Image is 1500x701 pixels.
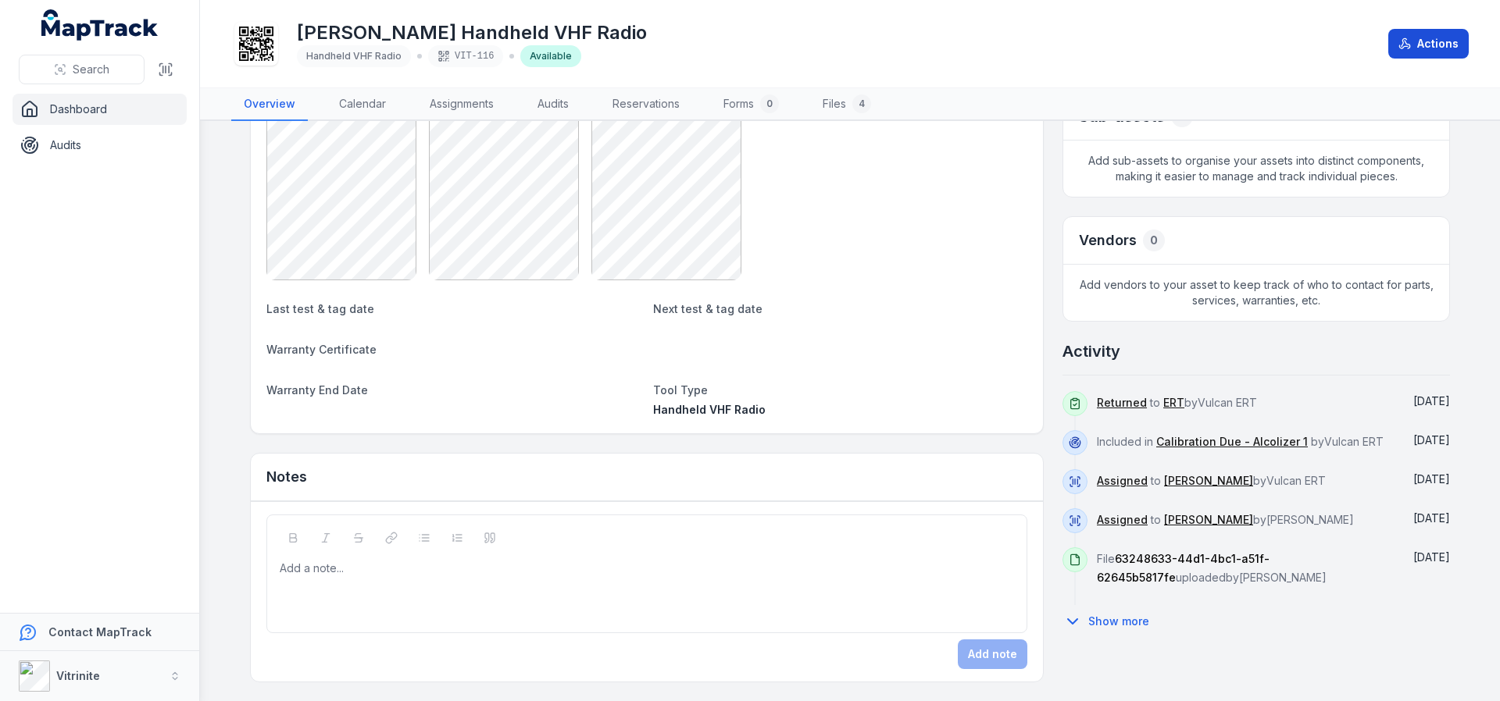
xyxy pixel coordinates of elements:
span: Search [73,62,109,77]
div: 0 [760,94,779,113]
strong: Contact MapTrack [48,625,152,639]
span: [DATE] [1413,511,1450,525]
a: Reservations [600,88,692,121]
span: Handheld VHF Radio [306,50,402,62]
button: Show more [1062,605,1159,638]
a: [PERSON_NAME] [1164,473,1253,489]
a: Forms0 [711,88,791,121]
strong: Vitrinite [56,669,100,682]
time: 8/25/2025, 10:11:53 PM [1413,433,1450,447]
a: Assigned [1097,473,1148,489]
button: Search [19,55,145,84]
div: 4 [852,94,871,113]
span: to by Vulcan ERT [1097,396,1257,409]
button: Actions [1388,29,1469,59]
h3: Vendors [1079,230,1137,251]
a: Assigned [1097,512,1148,528]
span: File uploaded by [PERSON_NAME] [1097,552,1327,584]
a: ERT [1163,395,1184,411]
div: VIT-116 [428,45,503,67]
time: 7/9/2025, 1:48:34 PM [1413,550,1450,564]
span: [DATE] [1413,472,1450,486]
h1: [PERSON_NAME] Handheld VHF Radio [297,20,647,45]
span: Warranty Certificate [266,343,377,356]
span: Handheld VHF Radio [653,403,766,416]
div: 0 [1143,230,1165,251]
a: Calendar [327,88,398,121]
span: Add sub-assets to organise your assets into distinct components, making it easier to manage and t... [1063,141,1449,197]
a: Audits [525,88,581,121]
span: Add vendors to your asset to keep track of who to contact for parts, services, warranties, etc. [1063,265,1449,321]
a: Files4 [810,88,884,121]
span: Warranty End Date [266,383,368,397]
time: 8/25/2025, 10:11:53 PM [1413,394,1450,407]
a: Returned [1097,395,1147,411]
h2: Activity [1062,340,1120,362]
a: Assignments [417,88,506,121]
span: 63248633-44d1-4bc1-a51f-62645b5817fe [1097,552,1270,584]
a: Audits [12,130,187,161]
span: to by [PERSON_NAME] [1097,513,1354,526]
a: MapTrack [41,9,159,41]
a: Dashboard [12,94,187,125]
a: [PERSON_NAME] [1164,512,1253,528]
span: Next test & tag date [653,302,762,315]
time: 8/25/2025, 5:26:48 AM [1413,472,1450,486]
a: Calibration Due - Alcolizer 1 [1156,434,1308,450]
span: Included in by Vulcan ERT [1097,435,1384,448]
span: [DATE] [1413,433,1450,447]
h3: Notes [266,466,307,488]
span: to by Vulcan ERT [1097,474,1326,487]
span: Tool Type [653,383,708,397]
time: 7/9/2025, 1:59:17 PM [1413,511,1450,525]
div: Available [520,45,581,67]
span: [DATE] [1413,394,1450,407]
a: Overview [231,88,308,121]
span: Last test & tag date [266,302,374,315]
span: [DATE] [1413,550,1450,564]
